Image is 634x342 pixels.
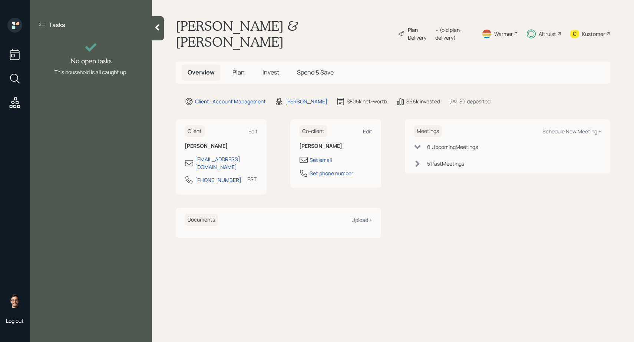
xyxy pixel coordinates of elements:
[414,125,442,137] h6: Meetings
[262,68,279,76] span: Invest
[539,30,556,38] div: Altruist
[299,143,372,149] h6: [PERSON_NAME]
[49,21,65,29] label: Tasks
[297,68,334,76] span: Spend & Save
[247,175,257,183] div: EST
[310,156,332,164] div: Set email
[6,317,24,324] div: Log out
[363,128,372,135] div: Edit
[195,155,258,171] div: [EMAIL_ADDRESS][DOMAIN_NAME]
[494,30,513,38] div: Warmer
[435,26,473,41] div: • (old plan-delivery)
[176,18,392,50] h1: [PERSON_NAME] & [PERSON_NAME]
[310,169,353,177] div: Set phone number
[195,97,266,105] div: Client · Account Management
[427,143,478,151] div: 0 Upcoming Meeting s
[427,160,464,167] div: 5 Past Meeting s
[70,57,112,65] h4: No open tasks
[195,176,241,184] div: [PHONE_NUMBER]
[285,97,327,105] div: [PERSON_NAME]
[185,214,218,226] h6: Documents
[406,97,440,105] div: $66k invested
[185,125,205,137] h6: Client
[459,97,491,105] div: $0 deposited
[188,68,215,76] span: Overview
[7,293,22,308] img: sami-boghos-headshot.png
[351,216,372,223] div: Upload +
[542,128,601,135] div: Schedule New Meeting +
[185,143,258,149] h6: [PERSON_NAME]
[347,97,387,105] div: $805k net-worth
[299,125,327,137] h6: Co-client
[248,128,258,135] div: Edit
[232,68,245,76] span: Plan
[55,68,128,76] div: This household is all caught up.
[408,26,432,41] div: Plan Delivery
[582,30,605,38] div: Kustomer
